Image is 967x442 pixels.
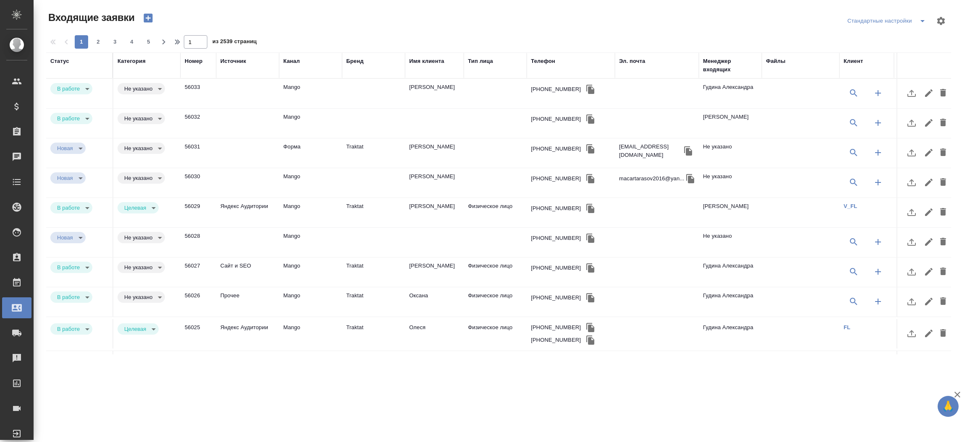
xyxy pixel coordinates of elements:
[55,294,82,301] button: В работе
[216,257,279,287] td: Сайт и SEO
[844,262,864,282] button: Выбрать клиента
[584,83,597,96] button: Скопировать
[868,262,888,282] button: Создать клиента
[468,57,493,65] div: Тип лица
[531,57,555,65] div: Телефон
[936,172,950,192] button: Удалить
[180,257,216,287] td: 56027
[844,143,864,163] button: Выбрать клиента
[216,198,279,227] td: Яндекс Аудитории
[902,232,922,252] button: Загрузить файл
[619,57,645,65] div: Эл. почта
[844,57,863,65] div: Клиент
[55,264,82,271] button: В работе
[936,113,950,133] button: Удалить
[531,204,581,213] div: [PHONE_NUMBER]
[584,172,597,185] button: Скопировать
[405,79,464,108] td: [PERSON_NAME]
[50,202,92,213] div: В работе
[531,115,581,123] div: [PHONE_NUMBER]
[405,319,464,348] td: Олеся
[936,83,950,103] button: Удалить
[699,257,762,287] td: Гудина Александра
[405,287,464,317] td: Оксана
[868,232,888,252] button: Создать клиента
[619,143,682,159] p: [EMAIL_ADDRESS][DOMAIN_NAME]
[902,172,922,192] button: Загрузить файл
[55,234,76,241] button: Новая
[122,234,155,241] button: Не указано
[108,38,122,46] span: 3
[55,174,76,182] button: Новая
[55,145,76,152] button: Новая
[180,79,216,108] td: 56033
[844,203,857,209] a: V_FL
[699,319,762,348] td: Гудина Александра
[180,138,216,168] td: 56031
[118,143,165,154] div: В работе
[122,325,149,333] button: Целевая
[279,109,342,138] td: Mango
[279,198,342,227] td: Mango
[766,57,785,65] div: Файлы
[531,174,581,183] div: [PHONE_NUMBER]
[922,291,936,312] button: Редактировать
[936,202,950,222] button: Удалить
[844,83,864,103] button: Выбрать клиента
[844,291,864,312] button: Выбрать клиента
[283,57,300,65] div: Канал
[118,57,146,65] div: Категория
[699,109,762,138] td: [PERSON_NAME]
[868,83,888,103] button: Создать клиента
[936,262,950,282] button: Удалить
[902,291,922,312] button: Загрузить файл
[584,143,597,155] button: Скопировать
[464,319,527,348] td: Физическое лицо
[125,38,139,46] span: 4
[902,113,922,133] button: Загрузить файл
[531,145,581,153] div: [PHONE_NUMBER]
[584,291,597,304] button: Скопировать
[125,35,139,49] button: 4
[584,113,597,125] button: Скопировать
[50,83,92,94] div: В работе
[699,79,762,108] td: Гудина Александра
[50,172,86,184] div: В работе
[845,14,931,28] div: split button
[699,138,762,168] td: Не указано
[122,145,155,152] button: Не указано
[703,57,758,74] div: Менеджер входящих
[55,204,82,211] button: В работе
[682,145,695,157] button: Скопировать
[405,198,464,227] td: [PERSON_NAME]
[138,11,158,25] button: Создать
[142,38,155,46] span: 5
[931,11,951,31] span: Настроить таблицу
[118,291,165,303] div: В работе
[405,257,464,287] td: [PERSON_NAME]
[922,232,936,252] button: Редактировать
[584,334,597,346] button: Скопировать
[55,325,82,333] button: В работе
[180,198,216,227] td: 56029
[142,35,155,49] button: 5
[619,174,684,183] p: macartarasov2016@yan...
[216,287,279,317] td: Прочее
[902,323,922,343] button: Загрузить файл
[180,287,216,317] td: 56026
[180,109,216,138] td: 56032
[531,85,581,94] div: [PHONE_NUMBER]
[464,287,527,317] td: Физическое лицо
[405,138,464,168] td: [PERSON_NAME]
[279,257,342,287] td: Mango
[684,172,697,185] button: Скопировать
[941,398,955,415] span: 🙏
[342,287,405,317] td: Traktat
[50,323,92,335] div: В работе
[699,168,762,198] td: Не указано
[185,57,203,65] div: Номер
[55,115,82,122] button: В работе
[699,351,762,380] td: [PERSON_NAME]
[936,143,950,163] button: Удалить
[531,323,581,332] div: [PHONE_NUMBER]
